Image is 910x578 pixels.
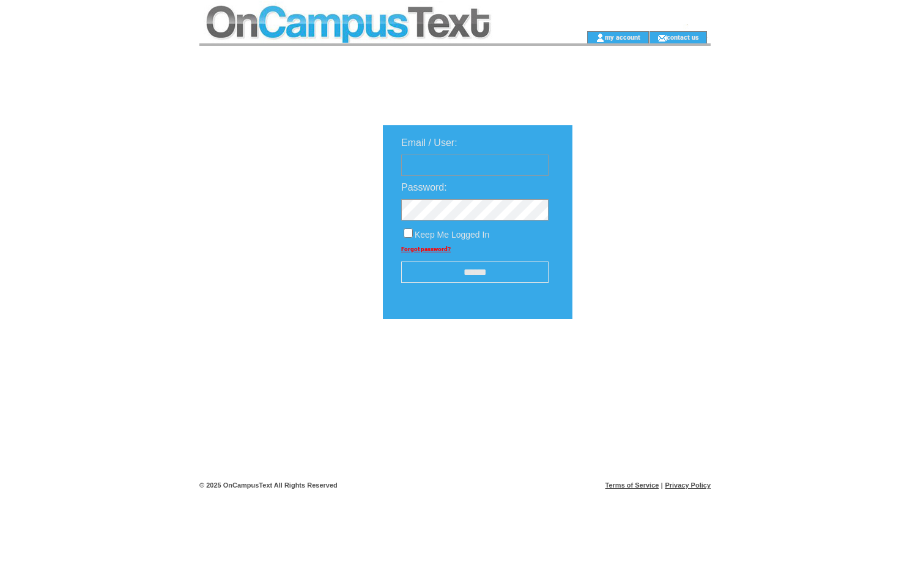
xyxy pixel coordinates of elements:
a: Terms of Service [605,481,659,489]
a: Privacy Policy [665,481,711,489]
img: transparent.png [608,349,669,365]
a: contact us [667,33,699,41]
a: Forgot password? [401,246,451,252]
img: account_icon.gif [596,33,605,43]
span: © 2025 OnCampusText All Rights Reserved [199,481,338,489]
span: | [661,481,663,489]
span: Email / User: [401,137,457,148]
span: Keep Me Logged In [415,230,489,240]
img: contact_us_icon.gif [657,33,667,43]
a: my account [605,33,640,41]
span: Password: [401,182,447,192]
